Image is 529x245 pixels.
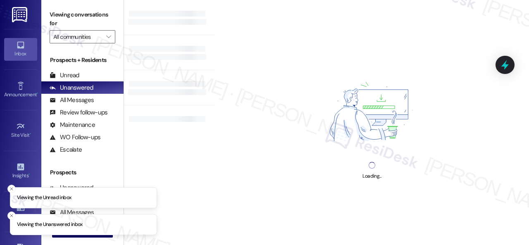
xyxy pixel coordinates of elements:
[50,8,115,30] label: Viewing conversations for
[7,185,16,193] button: Close toast
[7,212,16,220] button: Close toast
[41,168,124,177] div: Prospects
[50,145,82,154] div: Escalate
[4,38,37,60] a: Inbox
[53,30,102,43] input: All communities
[50,71,79,80] div: Unread
[12,7,29,22] img: ResiDesk Logo
[50,96,94,105] div: All Messages
[37,90,38,96] span: •
[4,200,37,223] a: Buildings
[17,221,83,228] p: Viewing the Unanswered inbox
[4,160,37,182] a: Insights •
[29,171,30,177] span: •
[362,172,381,181] div: Loading...
[50,133,100,142] div: WO Follow-ups
[50,83,93,92] div: Unanswered
[41,56,124,64] div: Prospects + Residents
[106,33,111,40] i: 
[50,121,95,129] div: Maintenance
[17,194,71,202] p: Viewing the Unread inbox
[4,119,37,142] a: Site Visit •
[30,131,31,137] span: •
[50,108,107,117] div: Review follow-ups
